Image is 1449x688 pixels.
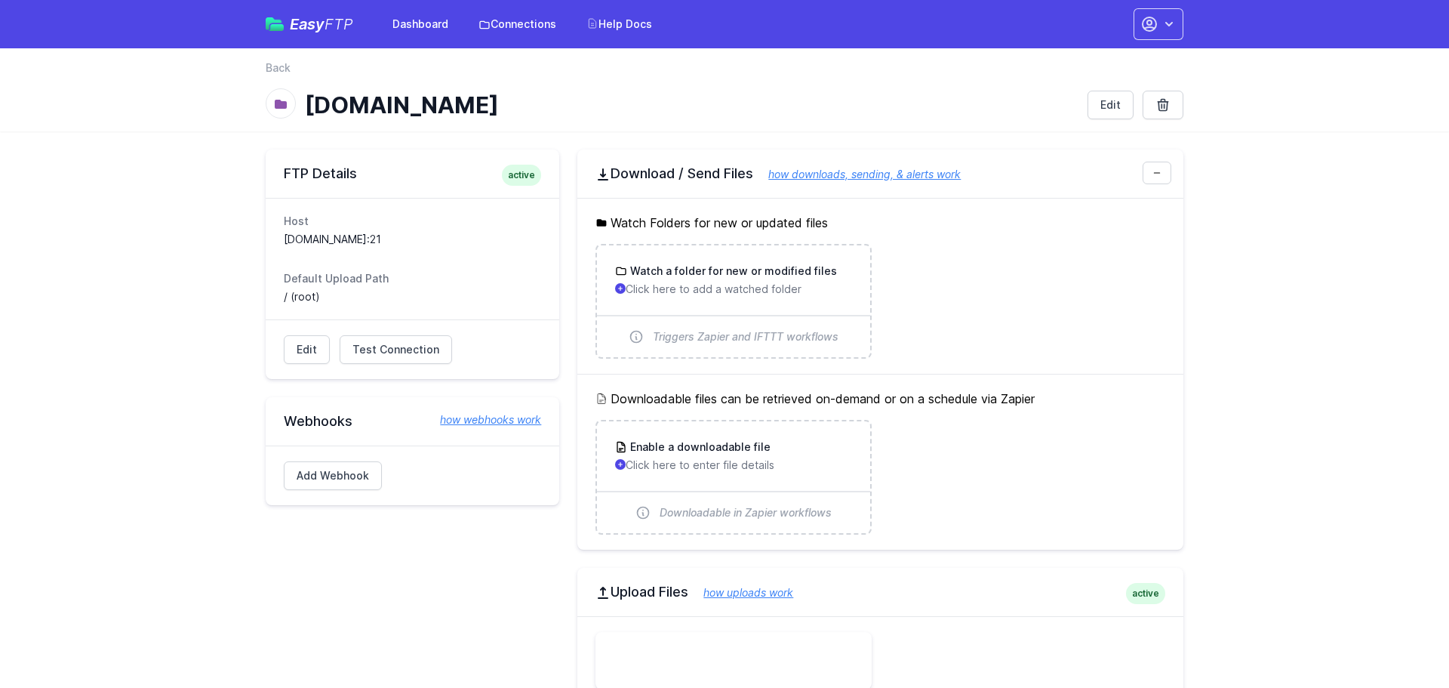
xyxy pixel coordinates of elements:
h2: FTP Details [284,165,541,183]
span: Easy [290,17,353,32]
h5: Downloadable files can be retrieved on-demand or on a schedule via Zapier [595,390,1165,408]
a: Connections [469,11,565,38]
dd: / (root) [284,289,541,304]
span: Triggers Zapier and IFTTT workflows [653,329,838,344]
h2: Upload Files [595,583,1165,601]
span: Test Connection [352,342,439,357]
p: Click here to add a watched folder [615,282,851,297]
dt: Host [284,214,541,229]
a: Test Connection [340,335,452,364]
h2: Download / Send Files [595,165,1165,183]
a: EasyFTP [266,17,353,32]
h3: Enable a downloadable file [627,440,771,455]
a: Enable a downloadable file Click here to enter file details Downloadable in Zapier workflows [597,421,869,533]
dd: [DOMAIN_NAME]:21 [284,232,541,247]
h3: Watch a folder for new or modified files [627,264,837,279]
a: Back [266,60,291,76]
a: how downloads, sending, & alerts work [753,168,961,180]
p: Click here to enter file details [615,458,851,473]
a: how webhooks work [425,412,541,427]
img: easyftp_logo.png [266,17,284,31]
span: active [1126,583,1165,604]
a: Dashboard [383,11,457,38]
a: Edit [1088,91,1134,119]
span: Downloadable in Zapier workflows [660,505,832,520]
span: active [502,165,541,186]
a: how uploads work [688,586,793,599]
h2: Webhooks [284,412,541,430]
span: FTP [325,15,353,33]
a: Add Webhook [284,461,382,490]
h5: Watch Folders for new or updated files [595,214,1165,232]
dt: Default Upload Path [284,271,541,286]
a: Watch a folder for new or modified files Click here to add a watched folder Triggers Zapier and I... [597,245,869,357]
a: Edit [284,335,330,364]
nav: Breadcrumb [266,60,1183,85]
a: Help Docs [577,11,661,38]
h1: [DOMAIN_NAME] [305,91,1075,119]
